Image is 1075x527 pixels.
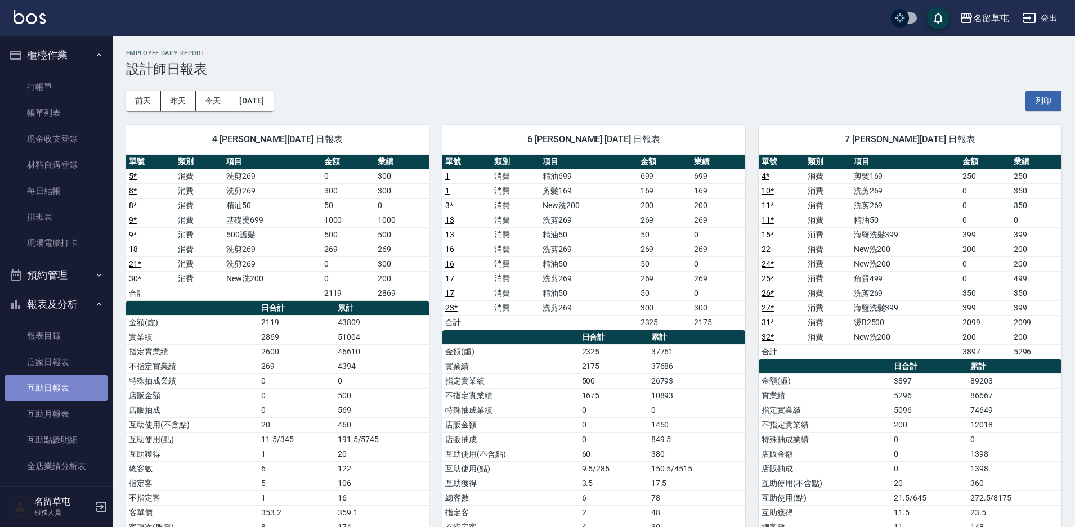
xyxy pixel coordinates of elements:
td: 消費 [491,213,540,227]
td: 86667 [967,388,1061,403]
td: 互助使用(點) [759,490,891,505]
button: 報表及分析 [5,290,108,319]
td: 78 [648,490,745,505]
a: 1 [445,172,450,181]
h5: 名留草屯 [34,496,92,507]
a: 現金收支登錄 [5,126,108,152]
td: 37761 [648,344,745,359]
td: 200 [891,417,967,432]
a: 13 [445,230,454,239]
td: 269 [258,359,334,373]
td: 洗剪269 [851,286,960,300]
td: 399 [960,300,1010,315]
td: 1398 [967,447,1061,461]
td: 洗剪269 [851,183,960,198]
td: 2175 [579,359,648,373]
th: 日合計 [579,330,648,345]
td: 50 [638,227,692,242]
td: New洗200 [851,242,960,256]
td: 2119 [258,315,334,330]
td: 合計 [442,315,491,330]
td: 精油50 [540,227,637,242]
td: 60 [579,447,648,461]
td: 50 [321,198,375,213]
td: 360 [967,476,1061,490]
td: 0 [579,403,648,417]
td: 消費 [805,213,851,227]
td: 店販金額 [126,388,258,403]
td: 指定客 [126,476,258,490]
td: 特殊抽成業績 [126,373,258,388]
td: 399 [1011,227,1061,242]
td: 269 [638,271,692,286]
td: 精油50 [540,256,637,271]
td: 269 [638,242,692,256]
td: 122 [335,461,429,476]
td: 剪髮169 [540,183,637,198]
td: 169 [691,183,745,198]
td: 269 [321,242,375,256]
td: 消費 [491,271,540,286]
td: 3897 [891,373,967,388]
th: 單號 [442,155,491,169]
td: 基礎燙699 [223,213,321,227]
td: 消費 [491,169,540,183]
a: 全店業績分析表 [5,453,108,479]
td: 200 [960,242,1010,256]
a: 打帳單 [5,74,108,100]
td: 9.5/285 [579,461,648,476]
td: 500 [321,227,375,242]
th: 項目 [540,155,637,169]
td: 12018 [967,417,1061,432]
td: 0 [960,198,1010,213]
td: 消費 [805,169,851,183]
td: 250 [1011,169,1061,183]
td: 399 [960,227,1010,242]
th: 金額 [321,155,375,169]
td: 精油50 [851,213,960,227]
td: 1398 [967,461,1061,476]
th: 金額 [638,155,692,169]
td: 0 [648,403,745,417]
img: Logo [14,10,46,24]
td: 指定實業績 [126,344,258,359]
td: 5296 [1011,344,1061,359]
a: 互助日報表 [5,375,108,401]
td: 不指定實業績 [126,359,258,373]
td: 500 [579,373,648,388]
td: 50 [638,286,692,300]
td: 0 [335,373,429,388]
td: 互助使用(不含點) [126,417,258,432]
a: 16 [445,259,454,268]
td: 699 [691,169,745,183]
a: 營業統計分析表 [5,479,108,505]
td: 不指定實業績 [759,417,891,432]
td: 消費 [805,330,851,344]
td: 200 [1011,256,1061,271]
td: 200 [638,198,692,213]
th: 類別 [175,155,224,169]
td: 0 [321,169,375,183]
td: 191.5/5745 [335,432,429,447]
span: 6 [PERSON_NAME] [DATE] 日報表 [456,134,732,145]
td: 6 [579,490,648,505]
td: 洗剪269 [851,198,960,213]
a: 18 [129,245,138,254]
td: 269 [691,213,745,227]
div: 名留草屯 [973,11,1009,25]
td: 洗剪269 [223,256,321,271]
td: 0 [321,271,375,286]
td: 消費 [175,242,224,256]
td: 0 [960,213,1010,227]
td: 精油699 [540,169,637,183]
td: 0 [960,256,1010,271]
td: 20 [258,417,334,432]
td: 0 [691,256,745,271]
button: 名留草屯 [955,7,1014,30]
td: 0 [891,447,967,461]
td: 17.5 [648,476,745,490]
td: 0 [967,432,1061,447]
a: 材料自購登錄 [5,152,108,178]
td: 0 [258,388,334,403]
th: 日合計 [891,359,967,374]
